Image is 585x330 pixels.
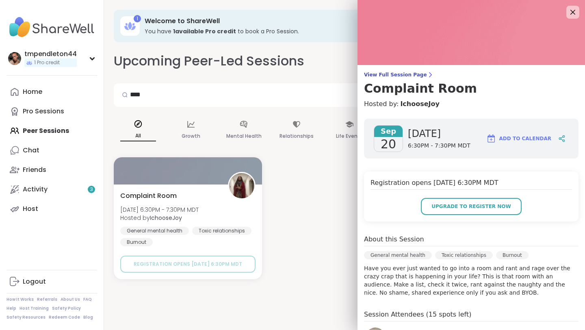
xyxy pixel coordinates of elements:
p: Life Events [336,131,363,141]
a: Blog [83,315,93,320]
span: 1 Pro credit [34,59,60,66]
span: Upgrade to register now [431,203,511,210]
div: General mental health [120,227,189,235]
button: Registration opens [DATE] 6:30PM MDT [120,256,256,273]
a: Redeem Code [49,315,80,320]
div: Friends [23,165,46,174]
a: Friends [6,160,97,180]
div: Activity [23,185,48,194]
div: Home [23,87,42,96]
h2: Upcoming Peer-Led Sessions [114,52,304,70]
p: Have you ever just wanted to go into a room and rant and rage over the crazy crap that is happeni... [364,264,578,297]
a: Host [6,199,97,219]
b: IchooseJoy [150,214,182,222]
a: Logout [6,272,97,291]
p: All [120,131,156,141]
span: View Full Session Page [364,72,578,78]
a: Pro Sessions [6,102,97,121]
span: [DATE] 6:30PM - 7:30PM MDT [120,206,199,214]
div: Toxic relationships [192,227,251,235]
div: Burnout [496,251,529,259]
span: Add to Calendar [499,135,551,142]
p: Mental Health [226,131,262,141]
a: IchooseJoy [400,99,440,109]
div: Host [23,204,38,213]
span: Registration opens [DATE] 6:30PM MDT [134,261,242,267]
div: Chat [23,146,39,155]
p: Relationships [279,131,314,141]
div: Logout [23,277,46,286]
h3: Welcome to ShareWell [145,17,564,26]
span: 6:30PM - 7:30PM MDT [408,142,470,150]
a: View Full Session PageComplaint Room [364,72,578,96]
span: 20 [381,137,396,152]
a: Safety Policy [52,306,81,311]
h4: Hosted by: [364,99,578,109]
a: Home [6,82,97,102]
div: General mental health [364,251,432,259]
a: Activity3 [6,180,97,199]
span: Sep [374,126,403,137]
a: Help [6,306,16,311]
p: Growth [182,131,200,141]
div: Toxic relationships [435,251,493,259]
a: Host Training [19,306,49,311]
h4: About this Session [364,234,424,244]
a: Safety Resources [6,315,45,320]
span: [DATE] [408,127,470,140]
span: Complaint Room [120,191,177,201]
b: 1 available Pro credit [173,27,236,35]
a: About Us [61,297,80,302]
a: How It Works [6,297,34,302]
h4: Registration opens [DATE] 6:30PM MDT [370,178,572,190]
img: tmpendleton44 [8,52,21,65]
div: tmpendleton44 [24,50,77,59]
div: Pro Sessions [23,107,64,116]
a: Referrals [37,297,57,302]
div: Burnout [120,238,153,246]
span: Hosted by [120,214,199,222]
h3: Complaint Room [364,81,578,96]
h4: Session Attendees (15 spots left) [364,310,578,321]
button: Upgrade to register now [421,198,522,215]
button: Add to Calendar [483,129,555,148]
a: FAQ [83,297,92,302]
div: 1 [134,15,141,22]
a: Chat [6,141,97,160]
img: ShareWell Logomark [486,134,496,143]
img: IchooseJoy [229,173,254,198]
h3: You have to book a Pro Session. [145,27,564,35]
img: ShareWell Nav Logo [6,13,97,41]
span: 3 [90,186,93,193]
